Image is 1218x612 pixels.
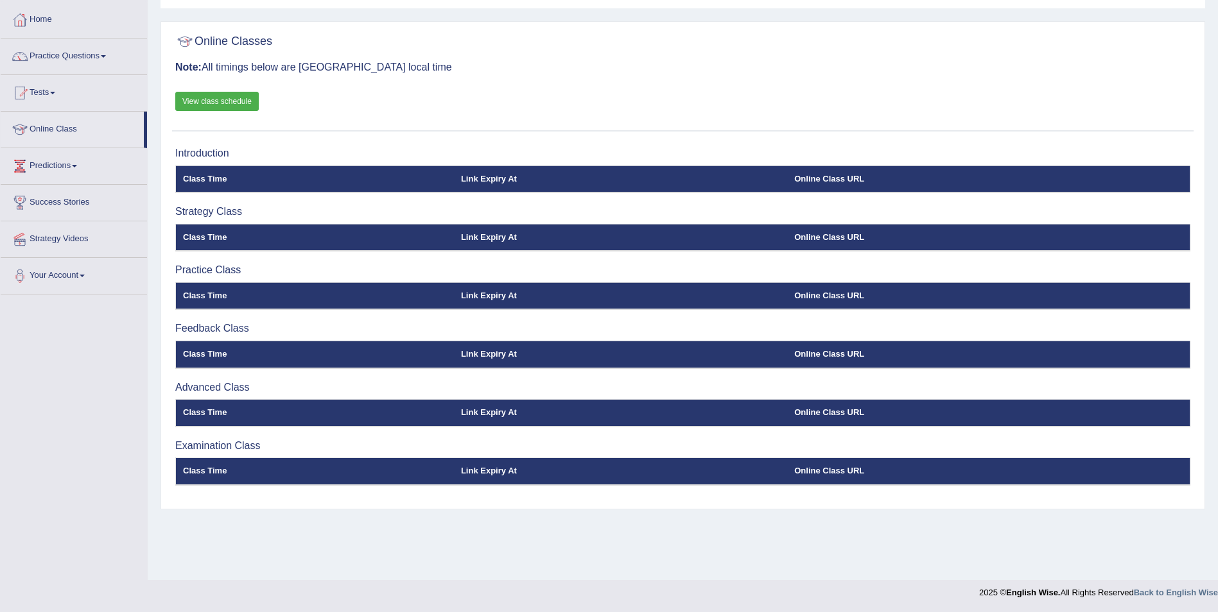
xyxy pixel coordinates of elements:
[175,92,259,111] a: View class schedule
[175,264,1190,276] h3: Practice Class
[787,341,1190,368] th: Online Class URL
[1,221,147,253] a: Strategy Videos
[1,75,147,107] a: Tests
[1134,588,1218,597] a: Back to English Wise
[176,400,454,427] th: Class Time
[1,185,147,217] a: Success Stories
[176,341,454,368] th: Class Time
[1,258,147,290] a: Your Account
[1006,588,1060,597] strong: English Wise.
[1,2,147,34] a: Home
[1,148,147,180] a: Predictions
[175,148,1190,159] h3: Introduction
[175,323,1190,334] h3: Feedback Class
[454,458,787,485] th: Link Expiry At
[1,38,147,71] a: Practice Questions
[787,166,1190,192] th: Online Class URL
[787,400,1190,427] th: Online Class URL
[176,458,454,485] th: Class Time
[454,282,787,309] th: Link Expiry At
[979,580,1218,599] div: 2025 © All Rights Reserved
[176,282,454,309] th: Class Time
[175,62,1190,73] h3: All timings below are [GEOGRAPHIC_DATA] local time
[787,282,1190,309] th: Online Class URL
[175,32,272,51] h2: Online Classes
[175,440,1190,452] h3: Examination Class
[454,224,787,251] th: Link Expiry At
[454,341,787,368] th: Link Expiry At
[175,382,1190,393] h3: Advanced Class
[454,166,787,192] th: Link Expiry At
[454,400,787,427] th: Link Expiry At
[175,62,202,72] b: Note:
[787,458,1190,485] th: Online Class URL
[1,112,144,144] a: Online Class
[787,224,1190,251] th: Online Class URL
[175,206,1190,217] h3: Strategy Class
[176,224,454,251] th: Class Time
[176,166,454,192] th: Class Time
